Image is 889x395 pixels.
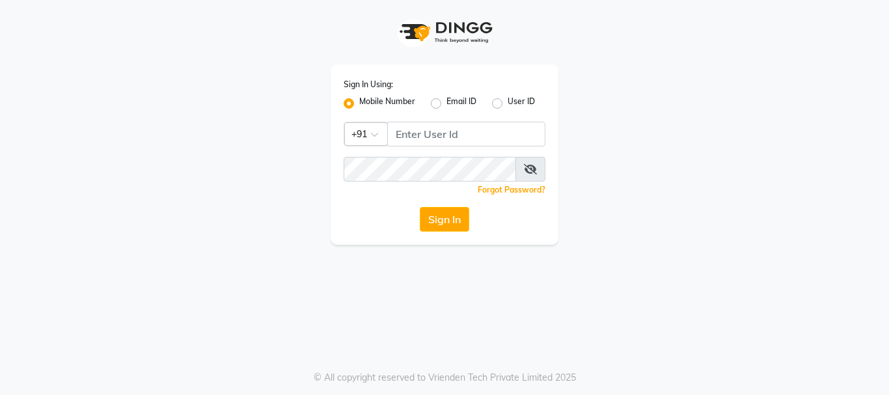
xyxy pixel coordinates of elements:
[344,79,393,90] label: Sign In Using:
[420,207,469,232] button: Sign In
[387,122,545,146] input: Username
[446,96,476,111] label: Email ID
[478,185,545,195] a: Forgot Password?
[508,96,535,111] label: User ID
[392,13,497,51] img: logo1.svg
[359,96,415,111] label: Mobile Number
[344,157,516,182] input: Username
